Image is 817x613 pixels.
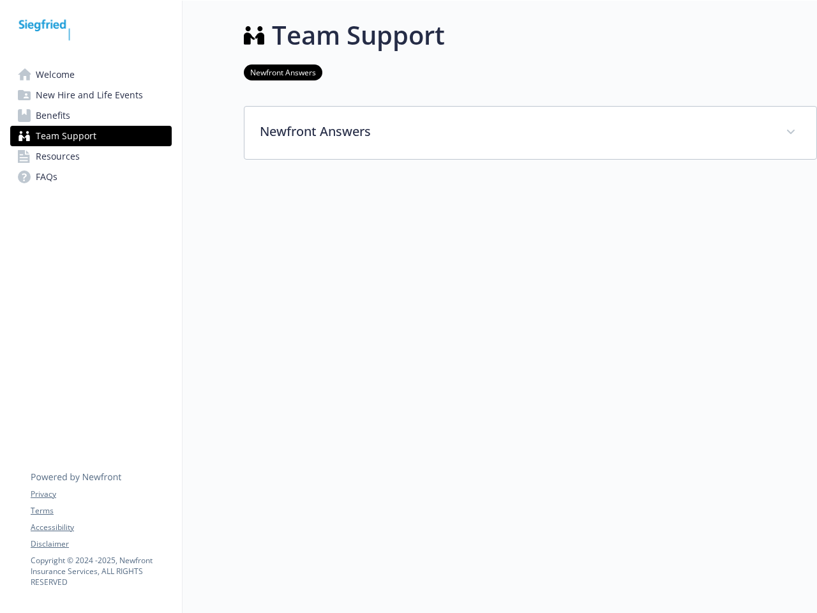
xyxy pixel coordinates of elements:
[244,107,816,159] div: Newfront Answers
[31,522,171,533] a: Accessibility
[36,126,96,146] span: Team Support
[260,122,770,141] p: Newfront Answers
[31,538,171,550] a: Disclaimer
[272,16,445,54] h1: Team Support
[244,66,322,78] a: Newfront Answers
[10,105,172,126] a: Benefits
[36,64,75,85] span: Welcome
[31,505,171,517] a: Terms
[36,105,70,126] span: Benefits
[10,64,172,85] a: Welcome
[10,126,172,146] a: Team Support
[10,167,172,187] a: FAQs
[36,85,143,105] span: New Hire and Life Events
[36,146,80,167] span: Resources
[10,146,172,167] a: Resources
[36,167,57,187] span: FAQs
[10,85,172,105] a: New Hire and Life Events
[31,488,171,500] a: Privacy
[31,555,171,587] p: Copyright © 2024 - 2025 , Newfront Insurance Services, ALL RIGHTS RESERVED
